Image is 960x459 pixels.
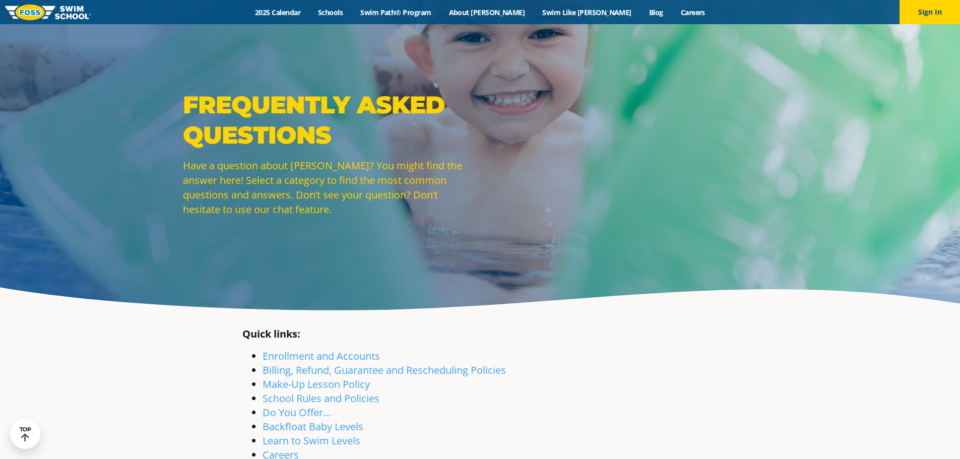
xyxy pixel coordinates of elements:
a: Make-Up Lesson Policy [263,377,370,391]
a: School Rules and Policies [263,391,379,405]
a: Blog [640,8,672,17]
a: Careers [672,8,714,17]
a: Enrollment and Accounts [263,349,380,363]
a: Swim Path® Program [352,8,440,17]
img: FOSS Swim School Logo [5,5,91,20]
p: Frequently Asked Questions [183,90,475,150]
a: Learn to Swim Levels [263,434,360,447]
a: Swim Like [PERSON_NAME] [534,8,641,17]
a: Do You Offer… [263,406,331,419]
a: About [PERSON_NAME] [440,8,534,17]
div: TOP [20,426,31,442]
strong: Quick links: [242,327,300,341]
a: Billing, Refund, Guarantee and Rescheduling Policies [263,363,506,377]
p: Have a question about [PERSON_NAME]? You might find the answer here! Select a category to find th... [183,158,475,217]
a: Schools [309,8,352,17]
a: 2025 Calendar [246,8,309,17]
a: Backfloat Baby Levels [263,420,363,433]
